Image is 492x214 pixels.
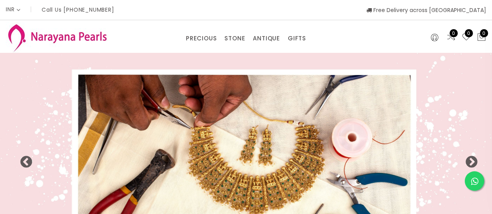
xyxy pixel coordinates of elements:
span: 0 [465,29,473,37]
p: Call Us [PHONE_NUMBER] [42,7,114,12]
span: Free Delivery across [GEOGRAPHIC_DATA] [366,6,486,14]
a: PRECIOUS [186,33,217,44]
span: 0 [480,29,488,37]
a: GIFTS [288,33,306,44]
a: ANTIQUE [253,33,280,44]
span: 0 [450,29,458,37]
a: 0 [462,33,471,43]
button: 0 [477,33,486,43]
a: 0 [446,33,456,43]
a: STONE [224,33,245,44]
button: Previous [19,156,27,164]
button: Next [465,156,473,164]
